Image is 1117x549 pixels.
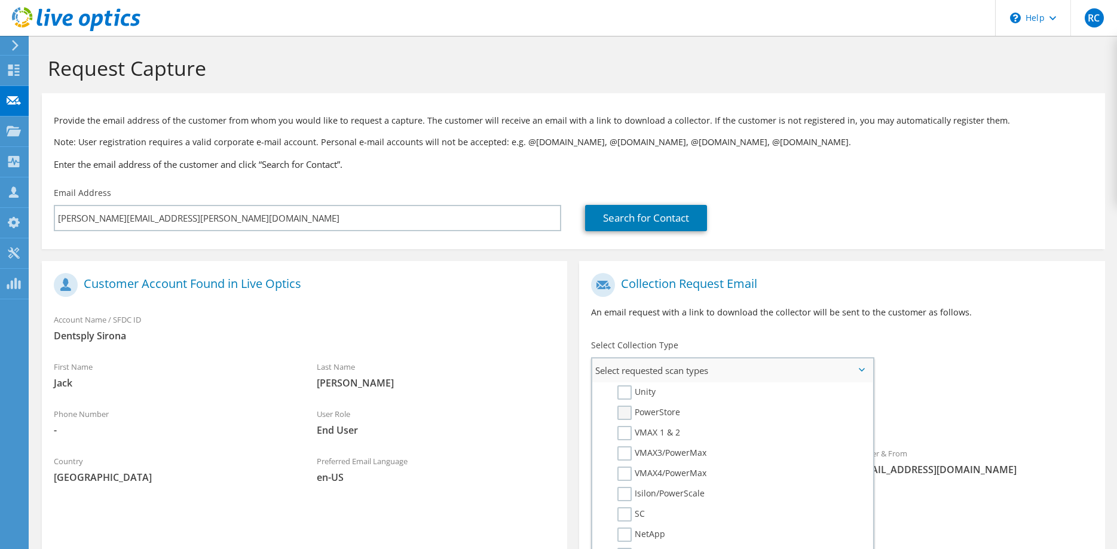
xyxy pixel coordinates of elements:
label: PowerStore [617,406,680,420]
span: [PERSON_NAME] [317,376,556,389]
div: Last Name [305,354,568,395]
div: User Role [305,401,568,443]
span: [EMAIL_ADDRESS][DOMAIN_NAME] [854,463,1093,476]
span: Select requested scan types [592,358,872,382]
span: [GEOGRAPHIC_DATA] [54,471,293,484]
label: Select Collection Type [591,339,678,351]
h1: Collection Request Email [591,273,1087,297]
p: Note: User registration requires a valid corporate e-mail account. Personal e-mail accounts will ... [54,136,1093,149]
h1: Customer Account Found in Live Optics [54,273,549,297]
div: Requested Collections [579,387,1104,435]
p: An email request with a link to download the collector will be sent to the customer as follows. [591,306,1092,319]
div: Account Name / SFDC ID [42,307,567,348]
div: Sender & From [842,441,1105,482]
span: en-US [317,471,556,484]
svg: \n [1010,13,1021,23]
h3: Enter the email address of the customer and click “Search for Contact”. [54,158,1093,171]
p: Provide the email address of the customer from whom you would like to request a capture. The cust... [54,114,1093,127]
label: VMAX3/PowerMax [617,446,706,461]
span: Jack [54,376,293,389]
div: Country [42,449,305,490]
label: Email Address [54,187,111,199]
label: SC [617,507,645,522]
div: First Name [42,354,305,395]
div: To [579,441,842,495]
a: Search for Contact [585,205,707,231]
label: VMAX4/PowerMax [617,467,706,481]
div: CC & Reply To [579,501,1104,542]
h1: Request Capture [48,56,1093,81]
span: RC [1085,8,1104,27]
label: NetApp [617,527,665,542]
span: End User [317,424,556,437]
span: Dentsply Sirona [54,329,555,342]
div: Preferred Email Language [305,449,568,490]
div: Phone Number [42,401,305,443]
label: VMAX 1 & 2 [617,426,680,440]
label: Isilon/PowerScale [617,487,705,501]
span: - [54,424,293,437]
label: Unity [617,385,656,400]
